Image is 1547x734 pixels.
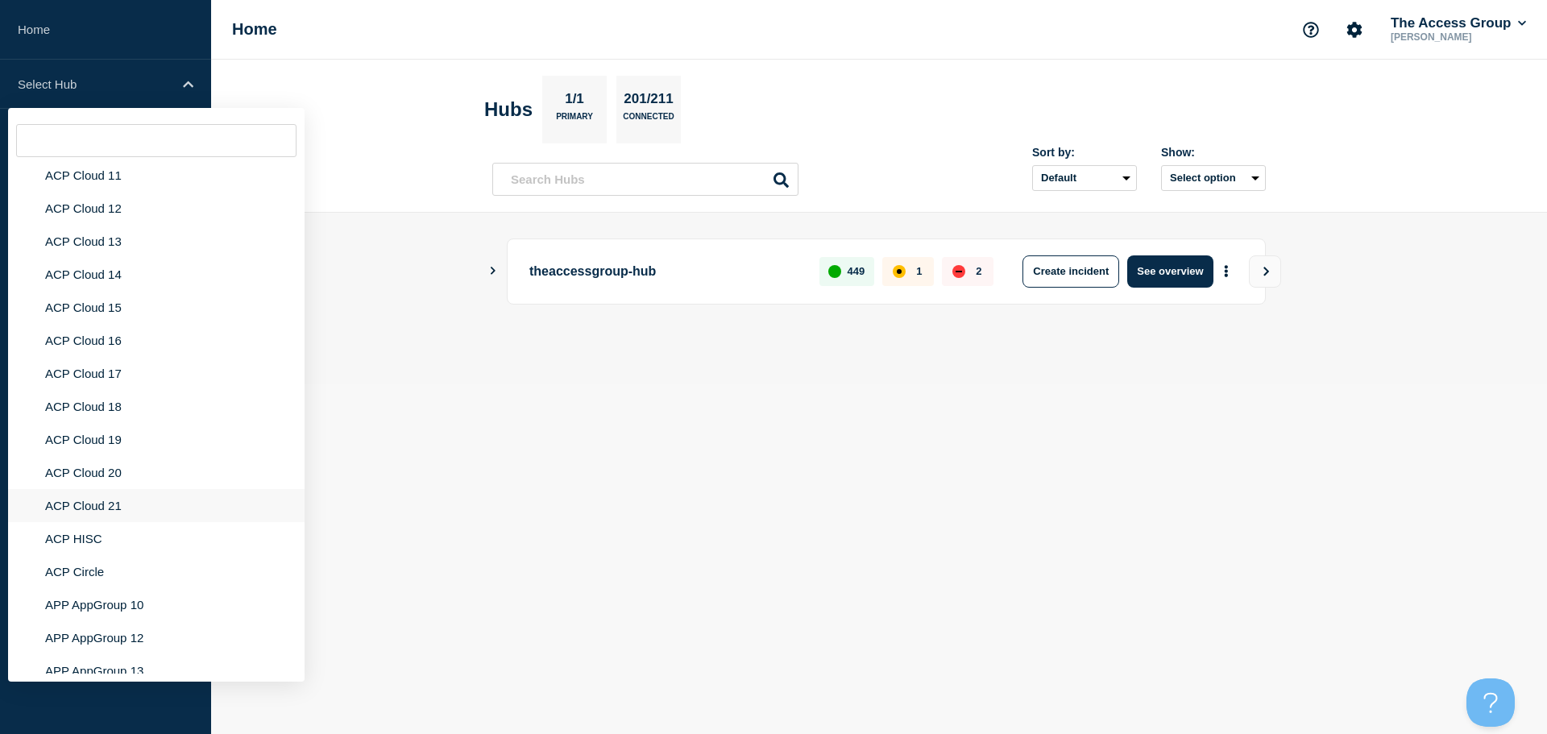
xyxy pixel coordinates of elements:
li: ACP Cloud 17 [8,357,305,390]
button: See overview [1127,255,1213,288]
p: theaccessgroup-hub [529,255,801,288]
li: ACP Cloud 12 [8,192,305,225]
div: affected [893,265,906,278]
button: Show Connected Hubs [489,265,497,277]
li: APP AppGroup 12 [8,621,305,654]
select: Sort by [1032,165,1137,191]
button: Account settings [1338,13,1371,47]
h2: Hubs [484,98,533,121]
li: ACP Cloud 13 [8,225,305,258]
li: ACP HISC [8,522,305,555]
p: [PERSON_NAME] [1387,31,1529,43]
li: ACP Cloud 18 [8,390,305,423]
button: The Access Group [1387,15,1529,31]
li: ACP Circle [8,555,305,588]
p: Connected [623,112,674,129]
p: 2 [976,265,981,277]
div: up [828,265,841,278]
li: ACP Cloud 20 [8,456,305,489]
div: Show: [1161,146,1266,159]
button: Create incident [1022,255,1119,288]
div: Sort by: [1032,146,1137,159]
li: ACP Cloud 16 [8,324,305,357]
p: 201/211 [618,91,679,112]
p: 449 [848,265,865,277]
p: Primary [556,112,593,129]
h1: Home [232,20,277,39]
li: ACP Cloud 19 [8,423,305,456]
button: View [1249,255,1281,288]
p: 1 [916,265,922,277]
input: Search Hubs [492,163,798,196]
button: Support [1294,13,1328,47]
button: Select option [1161,165,1266,191]
li: ACP Cloud 11 [8,159,305,192]
button: More actions [1216,256,1237,286]
li: ACP Cloud 21 [8,489,305,522]
iframe: Help Scout Beacon - Open [1466,678,1515,727]
p: 1/1 [559,91,591,112]
li: APP AppGroup 13 [8,654,305,687]
p: Select Hub [18,77,172,91]
li: ACP Cloud 14 [8,258,305,291]
li: APP AppGroup 10 [8,588,305,621]
li: ACP Cloud 15 [8,291,305,324]
div: down [952,265,965,278]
